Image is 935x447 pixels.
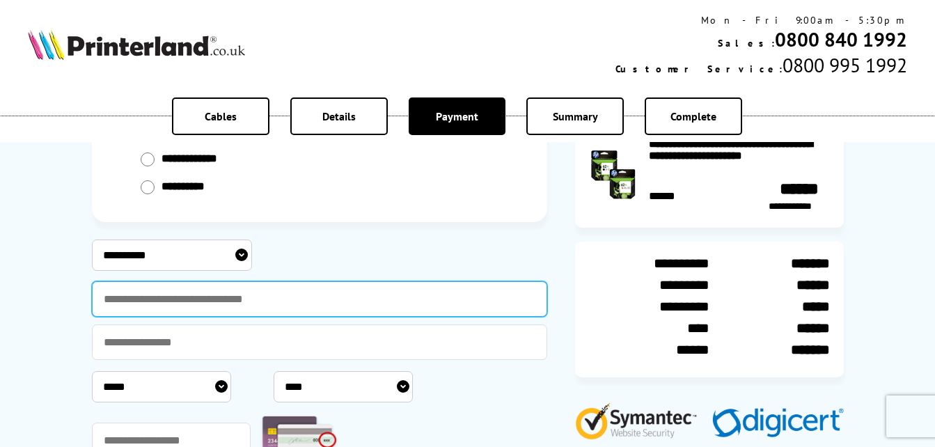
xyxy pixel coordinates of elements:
span: Complete [670,109,716,123]
span: Payment [436,109,478,123]
span: Customer Service: [615,63,783,75]
span: Summary [553,109,598,123]
span: Details [322,109,356,123]
span: Cables [205,109,237,123]
span: Sales: [718,37,775,49]
div: Mon - Fri 9:00am - 5:30pm [615,14,907,26]
a: 0800 840 1992 [775,26,907,52]
span: 0800 995 1992 [783,52,907,78]
img: Printerland Logo [28,29,245,60]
